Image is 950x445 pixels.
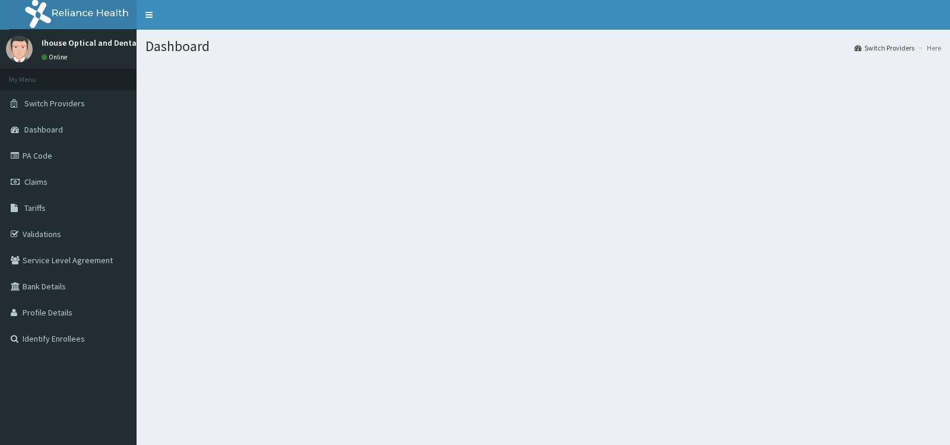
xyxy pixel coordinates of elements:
[24,98,85,109] span: Switch Providers
[24,124,63,135] span: Dashboard
[42,53,70,61] a: Online
[24,203,46,213] span: Tariffs
[6,36,33,62] img: User Image
[42,39,161,47] p: Ihouse Optical and Dental Clinic
[916,43,941,53] li: Here
[854,43,914,53] a: Switch Providers
[145,39,941,54] h1: Dashboard
[24,176,47,187] span: Claims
